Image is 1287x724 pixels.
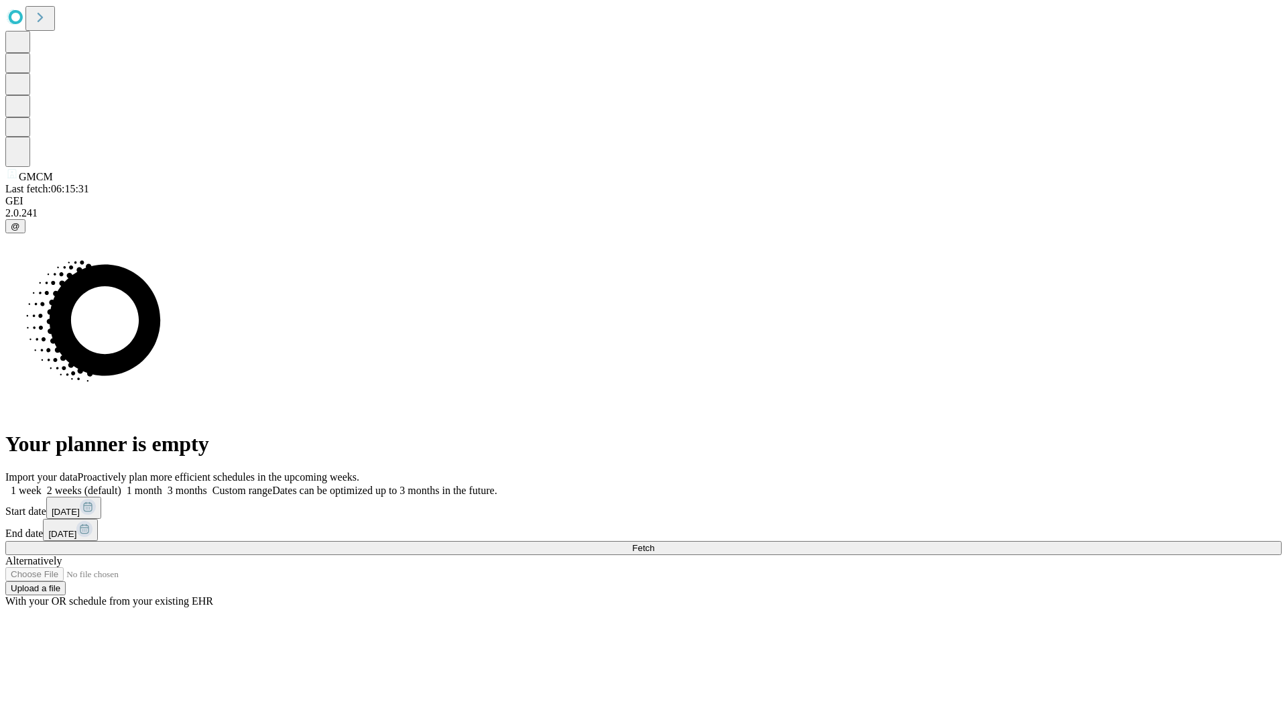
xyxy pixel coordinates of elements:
[48,529,76,539] span: [DATE]
[5,581,66,595] button: Upload a file
[127,485,162,496] span: 1 month
[5,595,213,607] span: With your OR schedule from your existing EHR
[272,485,497,496] span: Dates can be optimized up to 3 months in the future.
[43,519,98,541] button: [DATE]
[19,171,53,182] span: GMCM
[5,432,1282,457] h1: Your planner is empty
[5,207,1282,219] div: 2.0.241
[52,507,80,517] span: [DATE]
[11,221,20,231] span: @
[5,519,1282,541] div: End date
[5,183,89,194] span: Last fetch: 06:15:31
[5,195,1282,207] div: GEI
[11,485,42,496] span: 1 week
[632,543,654,553] span: Fetch
[78,471,359,483] span: Proactively plan more efficient schedules in the upcoming weeks.
[168,485,207,496] span: 3 months
[5,471,78,483] span: Import your data
[47,485,121,496] span: 2 weeks (default)
[5,497,1282,519] div: Start date
[5,541,1282,555] button: Fetch
[5,219,25,233] button: @
[46,497,101,519] button: [DATE]
[5,555,62,566] span: Alternatively
[212,485,272,496] span: Custom range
